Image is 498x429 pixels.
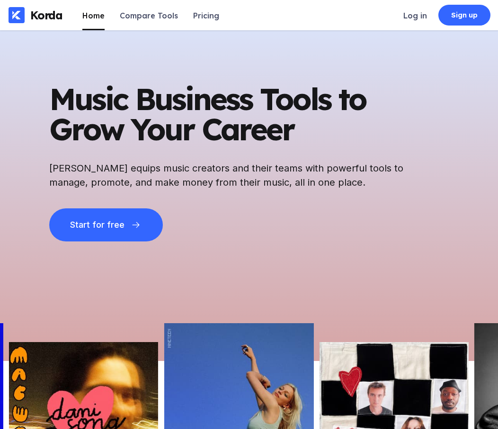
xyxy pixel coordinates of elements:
[438,5,490,26] a: Sign up
[120,11,178,20] div: Compare Tools
[82,11,105,20] div: Home
[49,161,409,189] h2: [PERSON_NAME] equips music creators and their teams with powerful tools to manage, promote, and m...
[403,11,427,20] div: Log in
[70,220,124,230] div: Start for free
[49,208,163,241] button: Start for free
[193,11,219,20] div: Pricing
[49,84,390,144] h1: Music Business Tools to Grow Your Career
[30,8,62,22] div: Korda
[451,10,478,20] div: Sign up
